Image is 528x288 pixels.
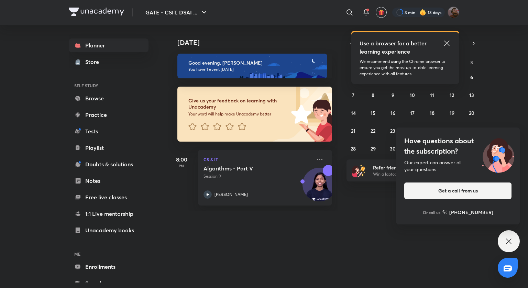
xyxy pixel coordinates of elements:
[351,110,356,116] abbr: September 14, 2025
[470,74,473,80] abbr: September 6, 2025
[466,89,477,100] button: September 13, 2025
[404,136,511,156] h4: Have questions about the subscription?
[427,107,438,118] button: September 18, 2025
[351,145,356,152] abbr: September 28, 2025
[376,7,387,18] button: avatar
[69,157,148,171] a: Doubts & solutions
[188,98,289,110] h6: Give us your feedback on learning with Unacademy
[476,136,520,173] img: ttu_illustration_new.svg
[469,92,474,98] abbr: September 13, 2025
[419,9,426,16] img: streak
[378,9,384,15] img: avatar
[407,125,418,136] button: September 24, 2025
[69,190,148,204] a: Free live classes
[303,171,336,204] img: Avatar
[69,207,148,221] a: 1:1 Live mentorship
[348,125,359,136] button: September 21, 2025
[188,60,321,66] h6: Good evening, [PERSON_NAME]
[407,107,418,118] button: September 17, 2025
[371,110,375,116] abbr: September 15, 2025
[268,87,332,142] img: feedback_image
[203,173,311,179] p: Session 9
[466,107,477,118] button: September 20, 2025
[203,165,289,172] h5: Algorithms - Part V
[430,110,434,116] abbr: September 18, 2025
[372,92,374,98] abbr: September 8, 2025
[69,80,148,91] h6: SELF STUDY
[69,8,124,16] img: Company Logo
[367,89,378,100] button: September 8, 2025
[387,125,398,136] button: September 23, 2025
[371,128,375,134] abbr: September 22, 2025
[352,164,366,177] img: referral
[214,191,248,198] p: [PERSON_NAME]
[410,110,415,116] abbr: September 17, 2025
[450,92,454,98] abbr: September 12, 2025
[404,182,511,199] button: Get a call from us
[387,143,398,154] button: September 30, 2025
[466,125,477,136] button: September 27, 2025
[447,125,458,136] button: September 26, 2025
[427,125,438,136] button: September 25, 2025
[85,58,103,66] div: Store
[404,159,511,173] div: Our expert can answer all your questions
[69,174,148,188] a: Notes
[69,260,148,274] a: Enrollments
[392,92,394,98] abbr: September 9, 2025
[351,128,355,134] abbr: September 21, 2025
[177,54,327,78] img: evening
[387,107,398,118] button: September 16, 2025
[373,171,458,177] p: Win a laptop, vouchers & more
[427,89,438,100] button: September 11, 2025
[407,89,418,100] button: September 10, 2025
[447,89,458,100] button: September 12, 2025
[390,128,395,134] abbr: September 23, 2025
[69,124,148,138] a: Tests
[69,223,148,237] a: Unacademy books
[442,209,493,216] a: [PHONE_NUMBER]
[373,164,458,171] h6: Refer friends
[390,110,395,116] abbr: September 16, 2025
[141,5,212,19] button: GATE - CSIT, DSAI ...
[430,92,434,98] abbr: September 11, 2025
[188,67,321,72] p: You have 1 event [DATE]
[450,110,454,116] abbr: September 19, 2025
[470,59,473,66] abbr: Saturday
[469,110,474,116] abbr: September 20, 2025
[390,145,396,152] abbr: September 30, 2025
[168,155,195,164] h5: 8:00
[177,38,339,47] h4: [DATE]
[69,91,148,105] a: Browse
[69,8,124,18] a: Company Logo
[188,111,289,117] p: Your word will help make Unacademy better
[448,7,459,18] img: Suryansh Singh
[410,92,415,98] abbr: September 10, 2025
[449,209,493,216] h6: [PHONE_NUMBER]
[360,58,451,77] p: We recommend using the Chrome browser to ensure you get the most up-to-date learning experience w...
[69,248,148,260] h6: ME
[466,71,477,82] button: September 6, 2025
[69,38,148,52] a: Planner
[371,145,376,152] abbr: September 29, 2025
[69,55,148,69] a: Store
[367,107,378,118] button: September 15, 2025
[348,107,359,118] button: September 14, 2025
[69,141,148,155] a: Playlist
[360,39,428,56] h5: Use a browser for a better learning experience
[348,89,359,100] button: September 7, 2025
[423,209,440,215] p: Or call us
[447,107,458,118] button: September 19, 2025
[203,155,311,164] p: CS & IT
[168,164,195,168] p: PM
[352,92,354,98] abbr: September 7, 2025
[348,143,359,154] button: September 28, 2025
[367,125,378,136] button: September 22, 2025
[367,143,378,154] button: September 29, 2025
[69,108,148,122] a: Practice
[387,89,398,100] button: September 9, 2025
